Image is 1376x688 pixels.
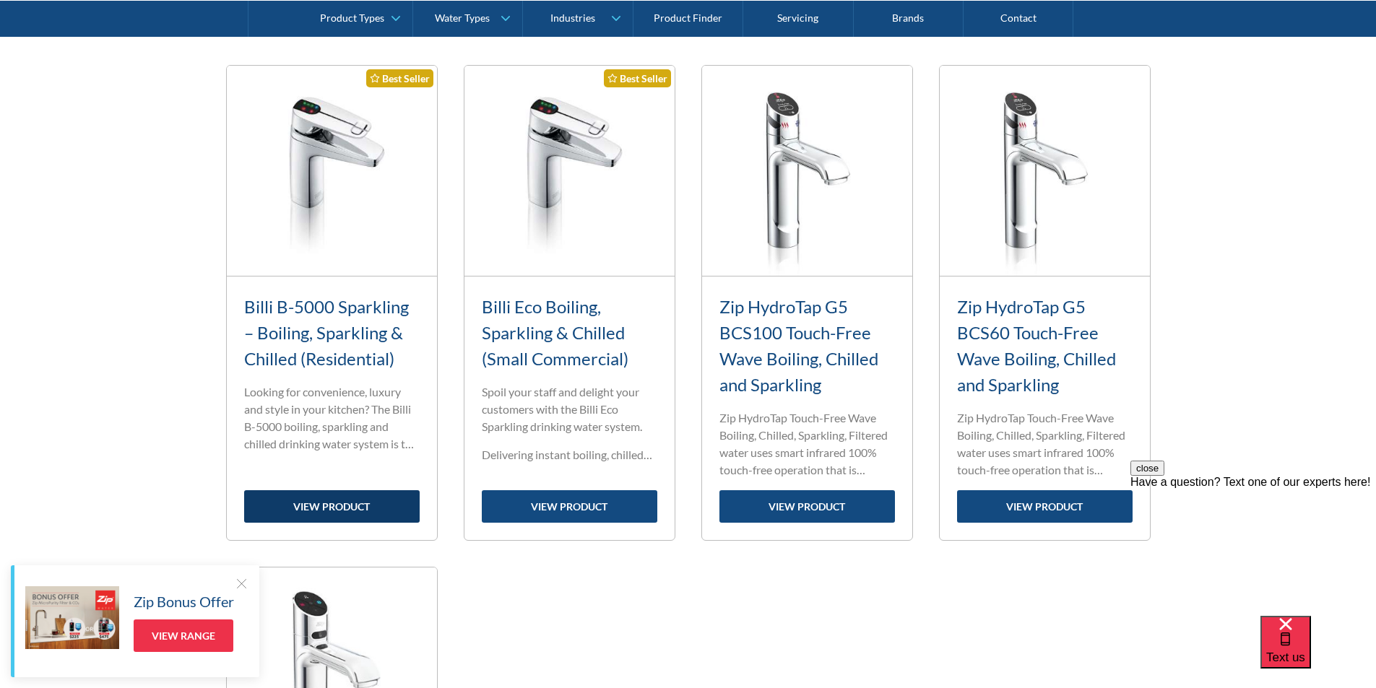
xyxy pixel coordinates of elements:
p: Zip HydroTap Touch-Free Wave Boiling, Chilled, Sparkling, Filtered water uses smart infrared 100%... [719,409,895,479]
img: Billi B-5000 Sparkling – Boiling, Sparkling & Chilled (Residential) [227,66,437,276]
img: Zip HydroTap G5 BCS60 Touch-Free Wave Boiling, Chilled and Sparkling [940,66,1150,276]
div: Best Seller [604,69,671,87]
iframe: podium webchat widget bubble [1260,616,1376,688]
a: Zip HydroTap G5 BCS60 Touch-Free Wave Boiling, Chilled and Sparkling [957,296,1116,395]
img: Zip Bonus Offer [25,586,119,649]
p: Spoil your staff and delight your customers with the Billi Eco Sparkling drinking water system. [482,383,657,435]
p: Looking for convenience, luxury and style in your kitchen? The Billi B-5000 boiling, sparkling an... [244,383,420,453]
p: Delivering instant boiling, chilled and sparkling filtered water, there will be no need for waiti... [482,446,657,463]
a: Billi B-5000 Sparkling – Boiling, Sparkling & Chilled (Residential) [244,296,409,369]
a: view product [482,490,657,523]
a: Zip HydroTap G5 BCS100 Touch-Free Wave Boiling, Chilled and Sparkling [719,296,878,395]
a: View Range [134,619,233,652]
h5: Zip Bonus Offer [134,591,234,612]
div: Industries [550,12,595,24]
div: Water Types [435,12,490,24]
a: view product [719,490,895,523]
div: Product Types [320,12,384,24]
a: Billi Eco Boiling, Sparkling & Chilled (Small Commercial) [482,296,628,369]
a: Best Seller [227,66,437,276]
a: view product [244,490,420,523]
img: Zip HydroTap G5 BCS100 Touch-Free Wave Boiling, Chilled and Sparkling [702,66,912,276]
img: Billi Eco Boiling, Sparkling & Chilled (Small Commercial) [464,66,675,276]
div: Best Seller [366,69,433,87]
a: view product [957,490,1133,523]
p: Zip HydroTap Touch-Free Wave Boiling, Chilled, Sparkling, Filtered water uses smart infrared 100%... [957,409,1133,479]
a: Best Seller [464,66,675,276]
iframe: podium webchat widget prompt [1130,461,1376,634]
